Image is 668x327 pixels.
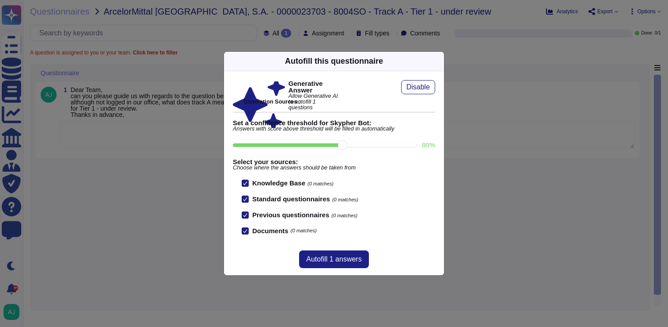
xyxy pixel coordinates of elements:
span: Allow Generative AI to autofill 1 questions [288,93,341,110]
span: (0 matches) [332,197,358,202]
b: Knowledge Base [252,179,305,187]
span: Answers with score above threshold will be filled in automatically [233,126,435,132]
label: 80 % [422,142,435,148]
b: Standard questionnaires [252,195,330,203]
div: Autofill this questionnaire [285,55,383,67]
span: (0 matches) [307,181,334,186]
b: Set a confidence threshold for Skypher Bot: [233,119,435,126]
b: Generation Sources : [243,98,300,105]
span: Autofill 1 answers [306,256,361,263]
button: Disable [401,80,435,94]
span: (0 matches) [331,213,357,218]
button: Autofill 1 answers [299,250,368,268]
b: Generative Answer [288,80,341,93]
span: Disable [406,84,430,91]
span: (0 matches) [291,228,317,233]
b: Documents [252,227,288,234]
span: Choose where the answers should be taken from [233,165,435,171]
b: Select your sources: [233,158,435,165]
b: Previous questionnaires [252,211,329,219]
